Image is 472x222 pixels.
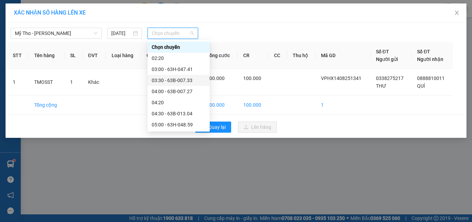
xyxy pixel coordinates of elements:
[195,122,231,133] button: rollbackQuay lại
[417,76,445,81] span: 0888810011
[268,42,287,69] th: CC
[201,96,238,115] td: 100.000
[417,49,430,54] span: Số ĐT
[376,56,398,62] span: Người gửi
[315,42,370,69] th: Mã GD
[152,121,206,128] div: 05:00 - 63H-048.59
[83,42,106,69] th: ĐVT
[152,88,206,95] div: 04:00 - 63B-007.27
[148,42,210,53] div: Chọn chuyến
[152,77,206,84] div: 03:30 - 63B-007.33
[417,56,443,62] span: Người nhận
[7,42,29,69] th: STT
[83,69,106,96] td: Khác
[29,69,65,96] td: TMOSST
[417,83,425,89] span: QUÍ
[238,122,277,133] button: uploadLên hàng
[238,42,269,69] th: CR
[152,99,206,106] div: 04:20
[7,69,29,96] td: 1
[14,9,86,16] span: XÁC NHẬN SỐ HÀNG LÊN XE
[208,123,226,131] span: Quay lại
[243,76,261,81] span: 100.000
[141,42,170,69] th: Ghi chú
[376,83,386,89] span: THƯ
[152,65,206,73] div: 03:00 - 63H-047.41
[447,3,466,23] button: Close
[111,29,131,37] input: 14/08/2025
[106,42,141,69] th: Loại hàng
[207,76,225,81] span: 100.000
[376,76,404,81] span: 0338275217
[5,45,55,60] div: 100.000
[15,28,97,38] span: Mỹ Tho - Hồ Chí Minh
[152,54,206,62] div: 02:20
[70,79,73,85] span: 1
[59,23,129,31] div: QUÍ
[321,76,361,81] span: VPHX1408251341
[5,45,30,52] span: Cước rồi :
[29,42,65,69] th: Tên hàng
[59,31,129,41] div: 0888810011
[454,10,460,16] span: close
[152,28,194,38] span: Chọn chuyến
[6,7,17,14] span: Gửi:
[238,96,269,115] td: 100.000
[59,6,129,23] div: VP [GEOGRAPHIC_DATA]
[152,110,206,117] div: 04:30 - 63B-013.04
[29,96,65,115] td: Tổng cộng
[201,42,238,69] th: Tổng cước
[59,7,76,14] span: Nhận:
[6,23,54,32] div: 0338275217
[6,14,54,23] div: THƯ
[315,96,370,115] td: 1
[287,42,315,69] th: Thu hộ
[152,43,206,51] div: Chọn chuyến
[376,49,389,54] span: Số ĐT
[6,6,54,14] div: Hội Xuân
[65,42,82,69] th: SL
